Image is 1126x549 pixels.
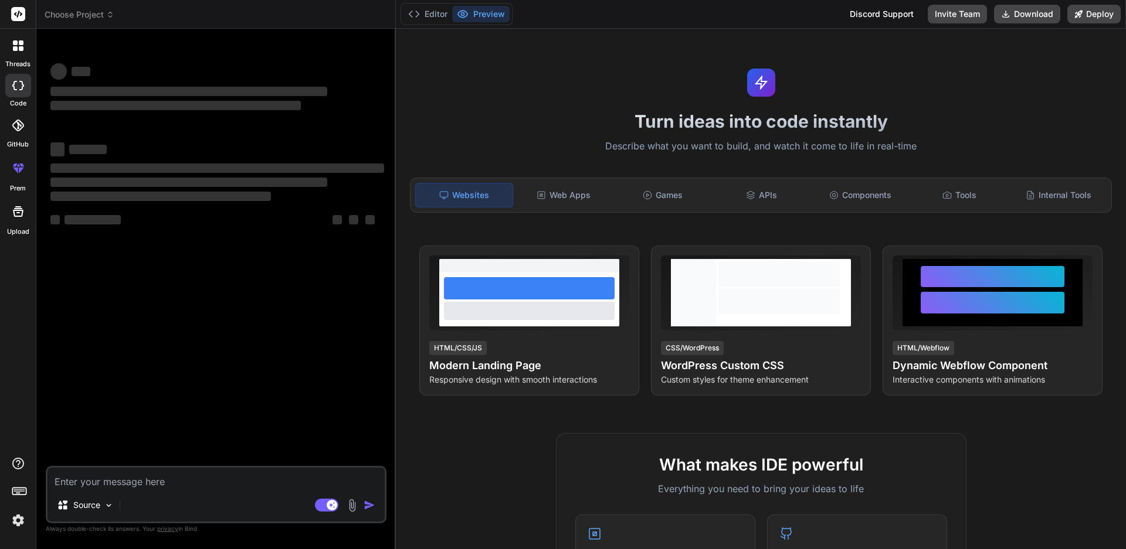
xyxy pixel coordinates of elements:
[7,139,29,149] label: GitHub
[157,525,178,532] span: privacy
[515,183,612,207] div: Web Apps
[65,215,121,224] span: ‌
[69,145,107,154] span: ‌
[661,357,861,374] h4: WordPress Custom CSS
[50,178,327,187] span: ‌
[429,357,629,374] h4: Modern Landing Page
[10,98,26,108] label: code
[615,183,711,207] div: Games
[7,227,29,237] label: Upload
[5,59,30,69] label: threads
[575,482,947,496] p: Everything you need to bring your ideas to life
[575,452,947,477] h2: What makes IDE powerful
[893,341,954,355] div: HTML/Webflow
[812,183,909,207] div: Components
[843,5,921,23] div: Discord Support
[403,111,1119,132] h1: Turn ideas into code instantly
[50,87,327,96] span: ‌
[893,374,1093,386] p: Interactive components with animations
[72,67,90,76] span: ‌
[415,183,513,207] div: Websites
[429,374,629,386] p: Responsive design with smooth interactions
[364,499,375,511] img: icon
[365,215,375,224] span: ‌
[46,523,386,534] p: Always double-check its answers. Your in Bind
[403,139,1119,154] p: Describe what you want to build, and watch it come to life in real-time
[403,6,452,22] button: Editor
[713,183,810,207] div: APIs
[928,5,987,23] button: Invite Team
[661,341,724,355] div: CSS/WordPress
[73,499,100,511] p: Source
[345,499,359,512] img: attachment
[45,9,114,21] span: Choose Project
[50,142,65,156] span: ‌
[452,6,510,22] button: Preview
[50,63,67,80] span: ‌
[893,357,1093,374] h4: Dynamic Webflow Component
[50,192,271,201] span: ‌
[349,215,358,224] span: ‌
[333,215,342,224] span: ‌
[911,183,1008,207] div: Tools
[104,500,114,510] img: Pick Models
[1067,5,1121,23] button: Deploy
[10,183,26,193] label: prem
[8,510,28,530] img: settings
[661,374,861,386] p: Custom styles for theme enhancement
[429,341,487,355] div: HTML/CSS/JS
[50,163,384,173] span: ‌
[50,215,60,224] span: ‌
[1010,183,1107,207] div: Internal Tools
[994,5,1060,23] button: Download
[50,101,301,110] span: ‌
